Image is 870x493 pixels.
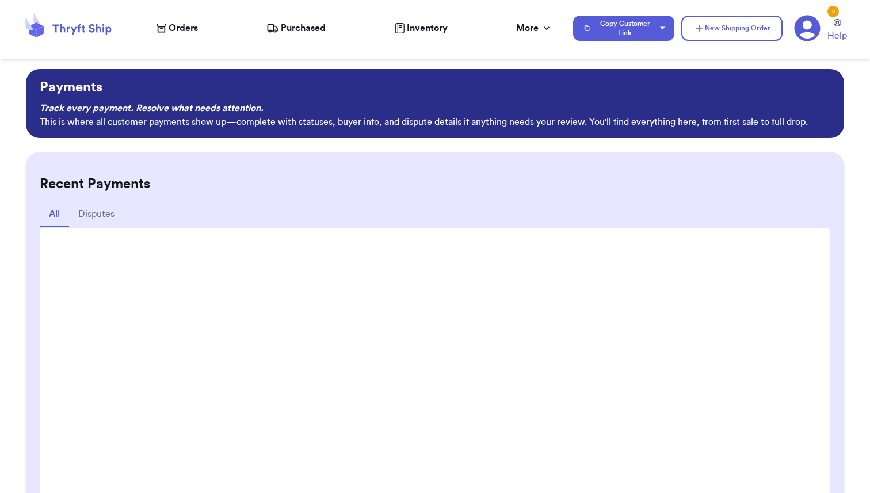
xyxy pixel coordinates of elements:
[40,175,830,193] h2: Recent Payments
[516,21,552,35] div: More
[827,6,839,17] div: 2
[69,202,124,227] button: Disputes
[266,21,326,35] a: Purchased
[40,202,69,227] button: All
[281,21,326,35] span: Purchased
[394,21,448,35] a: Inventory
[157,21,198,35] a: Orders
[40,101,830,115] p: Track every payment. Resolve what needs attention.
[573,16,674,41] button: Copy Customer Link
[40,115,830,129] p: This is where all customer payments show up—complete with statuses, buyer info, and dispute detai...
[827,29,847,43] span: Help
[794,15,821,41] a: 2
[407,21,448,35] span: Inventory
[40,78,830,97] p: Payments
[681,16,783,41] button: New Shipping Order
[169,21,198,35] span: Orders
[827,19,847,43] a: Help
